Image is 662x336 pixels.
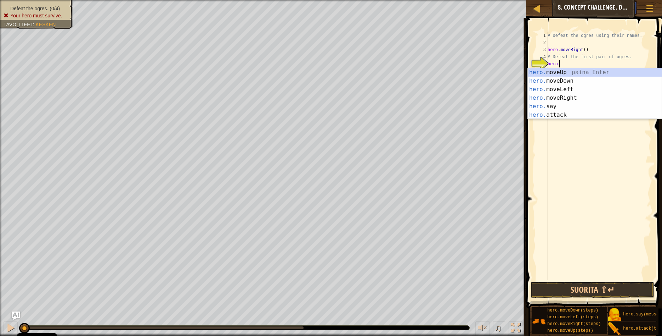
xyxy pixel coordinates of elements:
[4,5,68,12] li: Defeat the ogres.
[608,308,621,321] img: portrait.png
[475,321,490,336] button: Aänenvoimakkuus
[547,321,601,326] span: hero.moveRight(steps)
[4,22,33,27] span: Tavoitteet
[547,315,598,320] span: hero.moveLeft(steps)
[494,323,502,333] span: ♫
[531,282,654,298] button: Suorita ⇧↵
[600,4,612,11] span: Ask AI
[536,39,548,46] div: 2
[641,1,658,18] button: Näytä pelivalikko
[536,67,548,75] div: 6
[12,312,20,320] button: Ask AI
[36,22,56,27] span: Kesken
[536,46,548,53] div: 3
[536,60,548,67] div: 5
[33,22,36,27] span: :
[619,4,634,11] span: Vihjeet
[4,321,18,336] button: Ctrl + P: Pause
[10,13,62,18] span: Your hero must survive.
[509,321,523,336] button: Toggle fullscreen
[536,53,548,60] div: 4
[4,12,68,19] li: Your hero must survive.
[493,321,505,336] button: ♫
[547,328,593,333] span: hero.moveUp(steps)
[536,32,548,39] div: 1
[10,6,60,11] span: Defeat the ogres. (0/4)
[608,322,621,336] img: portrait.png
[532,315,545,328] img: portrait.png
[596,1,616,15] button: Ask AI
[547,308,598,313] span: hero.moveDown(steps)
